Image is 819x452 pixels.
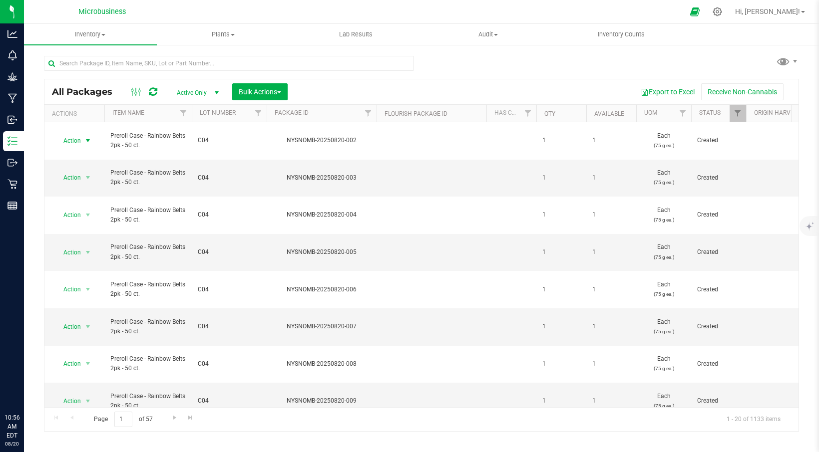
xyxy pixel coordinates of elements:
span: Created [697,285,740,294]
span: Created [697,396,740,406]
span: Microbusiness [78,7,126,16]
p: (75 g ea.) [642,178,685,187]
button: Export to Excel [634,83,701,100]
span: Each [642,354,685,373]
span: 1 [592,396,630,406]
span: 1 [592,285,630,294]
span: Open Ecommerce Menu [684,2,706,21]
span: Preroll Case - Rainbow Belts 2pk - 50 ct. [110,242,186,261]
span: Inventory Counts [584,30,658,39]
a: Filter [360,105,377,122]
a: Lot Number [200,109,236,116]
span: C04 [198,359,261,369]
span: Action [54,171,81,185]
a: Audit [422,24,555,45]
span: Inventory [24,30,157,39]
p: (75 g ea.) [642,141,685,150]
span: select [82,245,94,259]
span: Hi, [PERSON_NAME]! [735,7,800,15]
a: Inventory [24,24,157,45]
a: Lab Results [289,24,422,45]
div: NYSNOMB-20250820-003 [265,173,378,183]
div: Manage settings [711,7,724,16]
inline-svg: Grow [7,72,17,82]
span: Each [642,392,685,411]
span: Created [697,359,740,369]
span: Audit [422,30,554,39]
span: Preroll Case - Rainbow Belts 2pk - 50 ct. [110,317,186,336]
p: 08/20 [4,440,19,448]
a: Filter [730,105,746,122]
p: (75 g ea.) [642,401,685,411]
inline-svg: Reports [7,201,17,211]
span: select [82,171,94,185]
a: Plants [157,24,290,45]
span: Action [54,282,81,296]
span: All Packages [52,86,122,97]
span: C04 [198,247,261,257]
p: (75 g ea.) [642,289,685,299]
span: Each [642,317,685,336]
span: Each [642,280,685,299]
p: (75 g ea.) [642,364,685,373]
span: C04 [198,210,261,220]
span: select [82,394,94,408]
span: select [82,320,94,334]
div: NYSNOMB-20250820-005 [265,247,378,257]
a: Origin Harvests [754,109,805,116]
div: NYSNOMB-20250820-008 [265,359,378,369]
span: Created [697,247,740,257]
span: C04 [198,322,261,331]
span: select [82,208,94,222]
a: Go to the last page [183,412,198,425]
p: (75 g ea.) [642,327,685,336]
div: NYSNOMB-20250820-004 [265,210,378,220]
div: NYSNOMB-20250820-002 [265,136,378,145]
span: 1 [542,322,580,331]
span: Created [697,210,740,220]
span: Each [642,168,685,187]
a: Qty [544,110,555,117]
div: NYSNOMB-20250820-007 [265,322,378,331]
button: Receive Non-Cannabis [701,83,784,100]
span: 1 - 20 of 1133 items [719,412,789,427]
inline-svg: Monitoring [7,50,17,60]
span: 1 [542,210,580,220]
span: Lab Results [326,30,386,39]
a: Status [699,109,721,116]
span: Created [697,322,740,331]
span: select [82,357,94,371]
a: Filter [250,105,267,122]
span: 1 [542,247,580,257]
a: Filter [175,105,192,122]
span: Action [54,320,81,334]
span: C04 [198,173,261,183]
span: 1 [542,285,580,294]
span: C04 [198,285,261,294]
inline-svg: Retail [7,179,17,189]
span: Created [697,173,740,183]
span: Preroll Case - Rainbow Belts 2pk - 50 ct. [110,280,186,299]
p: (75 g ea.) [642,252,685,262]
span: 1 [542,396,580,406]
inline-svg: Manufacturing [7,93,17,103]
a: Available [594,110,624,117]
a: Filter [675,105,691,122]
span: Action [54,394,81,408]
span: Preroll Case - Rainbow Belts 2pk - 50 ct. [110,131,186,150]
a: Item Name [112,109,144,116]
div: NYSNOMB-20250820-009 [265,396,378,406]
span: Each [642,206,685,225]
span: 1 [592,247,630,257]
inline-svg: Analytics [7,29,17,39]
span: select [82,134,94,148]
inline-svg: Outbound [7,158,17,168]
a: Filter [520,105,536,122]
span: Preroll Case - Rainbow Belts 2pk - 50 ct. [110,354,186,373]
span: Preroll Case - Rainbow Belts 2pk - 50 ct. [110,206,186,225]
span: Action [54,245,81,259]
span: 1 [592,322,630,331]
span: Each [642,131,685,150]
inline-svg: Inbound [7,115,17,125]
span: Action [54,208,81,222]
